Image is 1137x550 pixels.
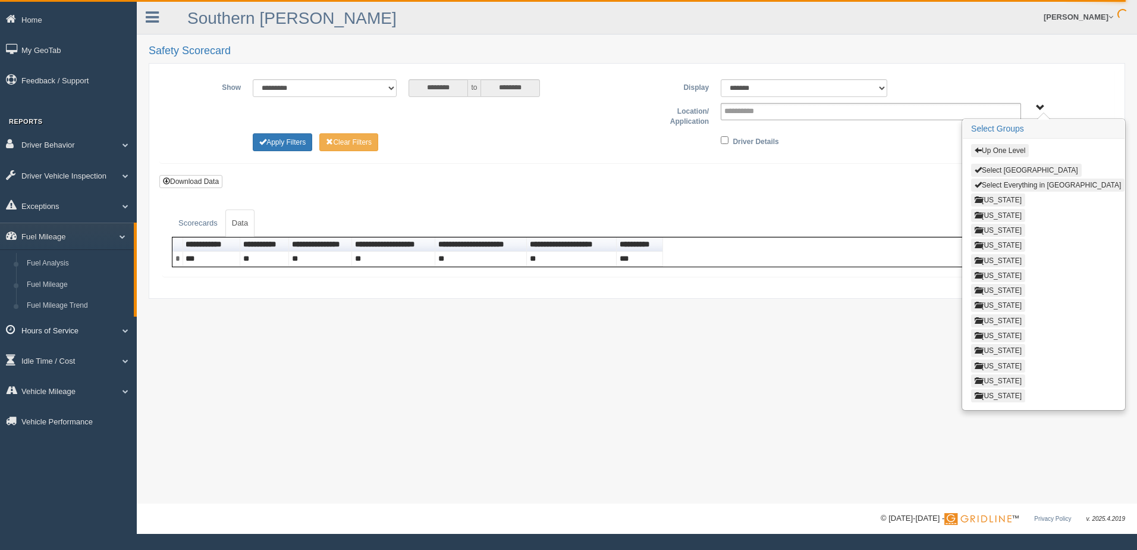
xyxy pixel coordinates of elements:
label: Display [637,79,715,93]
button: [US_STATE] [971,314,1025,327]
button: [US_STATE] [971,360,1025,373]
button: Select [GEOGRAPHIC_DATA] [971,164,1082,177]
a: Fuel Mileage [21,274,134,296]
button: [US_STATE] [971,224,1025,237]
img: Gridline [944,513,1012,525]
th: Sort column [352,237,435,252]
th: Sort column [183,237,240,252]
button: Up One Level [971,144,1029,157]
button: [US_STATE] [971,239,1025,252]
button: [US_STATE] [971,299,1025,312]
button: Select Everything in [GEOGRAPHIC_DATA] [971,179,1125,192]
span: v. 2025.4.2019 [1086,515,1125,522]
button: [US_STATE] [971,344,1025,357]
a: Privacy Policy [1034,515,1071,522]
button: [US_STATE] [971,209,1025,222]
button: [US_STATE] [971,193,1025,207]
h3: Select Groups [963,120,1125,139]
span: to [468,79,480,97]
th: Sort column [289,237,352,252]
th: Sort column [527,237,617,252]
button: [US_STATE] [971,389,1025,402]
button: [US_STATE] [971,374,1025,387]
button: Download Data [159,175,222,188]
div: © [DATE]-[DATE] - ™ [881,512,1125,525]
th: Sort column [435,237,527,252]
button: Change Filter Options [253,133,312,151]
button: [US_STATE] [971,269,1025,282]
a: Southern [PERSON_NAME] [187,9,397,27]
label: Show [169,79,247,93]
a: Fuel Analysis [21,253,134,274]
button: [US_STATE] [971,254,1025,267]
a: Data [225,210,255,237]
a: Scorecards [172,210,224,237]
button: [US_STATE] [971,284,1025,297]
label: Location/ Application [637,103,715,127]
button: [US_STATE] [971,329,1025,342]
label: Driver Details [733,133,778,148]
th: Sort column [617,237,663,252]
h2: Safety Scorecard [149,45,1125,57]
button: Change Filter Options [319,133,378,151]
th: Sort column [240,237,289,252]
a: Fuel Mileage Trend [21,295,134,317]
